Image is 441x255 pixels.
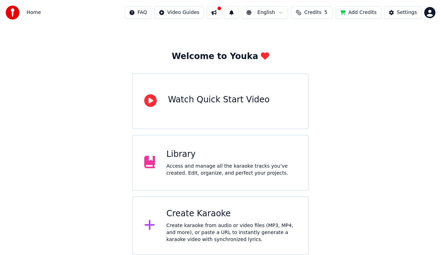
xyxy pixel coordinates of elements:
[154,6,204,19] button: Video Guides
[166,163,297,177] div: Access and manage all the karaoke tracks you’ve created. Edit, organize, and perfect your projects.
[166,208,297,219] div: Create Karaoke
[125,6,152,19] button: FAQ
[27,9,41,16] nav: breadcrumb
[27,9,41,16] span: Home
[166,222,297,243] div: Create karaoke from audio or video files (MP3, MP4, and more), or paste a URL to instantly genera...
[336,6,381,19] button: Add Credits
[172,51,270,62] div: Welcome to Youka
[324,9,328,16] span: 5
[304,9,321,16] span: Credits
[291,6,333,19] button: Credits5
[6,6,20,20] img: youka
[384,6,421,19] button: Settings
[397,9,417,16] div: Settings
[168,94,270,105] div: Watch Quick Start Video
[166,149,297,160] div: Library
